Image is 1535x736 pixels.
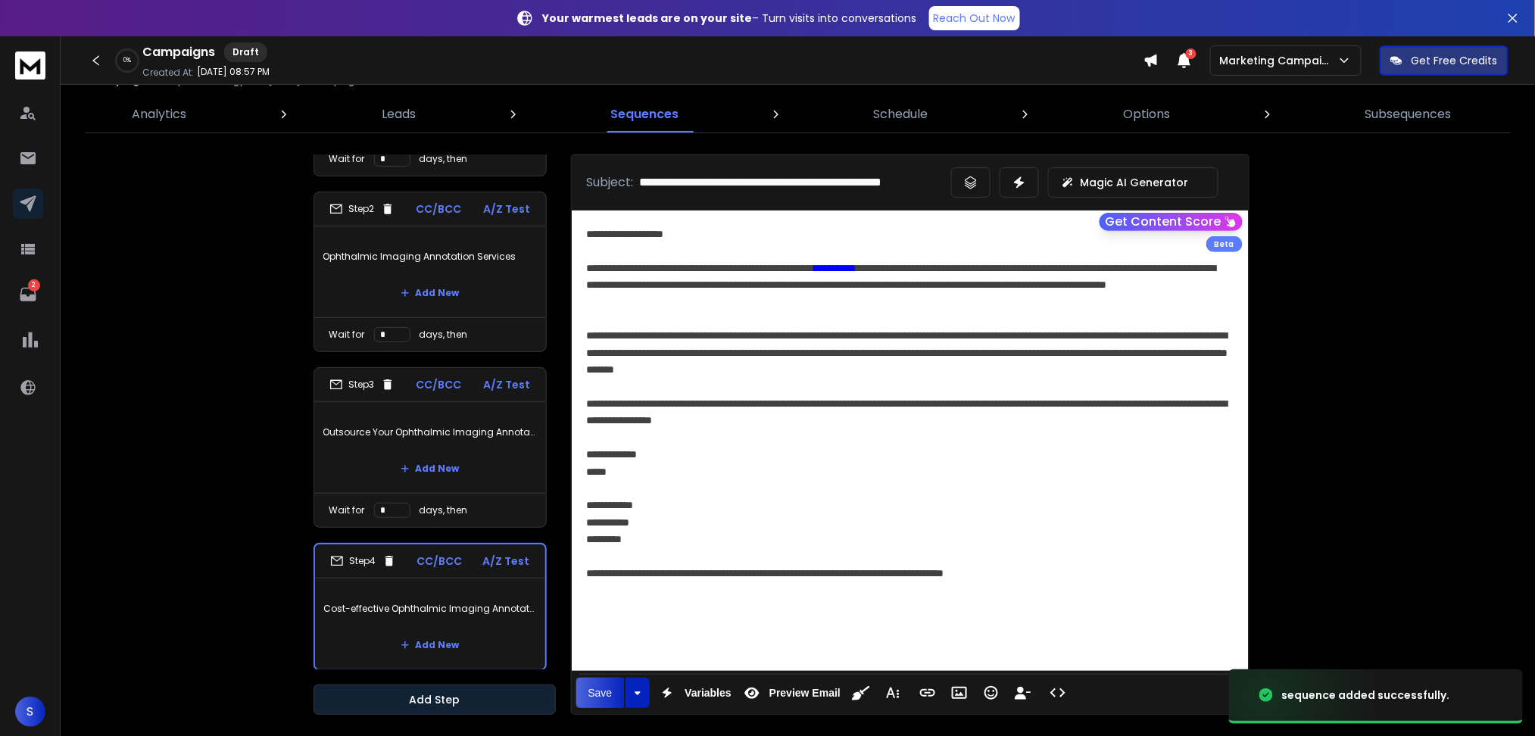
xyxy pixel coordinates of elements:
p: days, then [420,153,468,165]
div: Step 4 [330,554,396,568]
a: Reach Out Now [929,6,1020,30]
button: Add New [388,454,472,484]
div: Beta [1206,236,1243,252]
button: S [15,697,45,727]
a: 2 [13,279,43,310]
span: Preview Email [766,687,844,700]
p: CC/BCC [417,377,462,392]
p: Cost-effective Ophthalmic Imaging Annotation Services [324,588,536,630]
p: Subject: [587,173,634,192]
p: days, then [420,329,468,341]
p: CC/BCC [417,554,462,569]
button: Insert Image (Ctrl+P) [945,678,974,708]
button: Add New [388,630,472,660]
button: Magic AI Generator [1048,167,1218,198]
p: 0 % [123,56,131,65]
a: Subsequences [1356,96,1461,133]
div: Step 3 [329,378,395,391]
a: Sequences [601,96,688,133]
p: Wait for [329,504,365,516]
button: Save [576,678,625,708]
a: Schedule [865,96,938,133]
a: Options [1114,96,1179,133]
img: logo [15,51,45,80]
p: Wait for [329,329,365,341]
button: Insert Link (Ctrl+K) [913,678,942,708]
button: Get Free Credits [1380,45,1508,76]
h1: Campaigns [142,43,215,61]
p: Sequences [610,105,679,123]
p: 2 [28,279,40,292]
button: Get Content Score [1100,213,1243,231]
p: [DATE] 08:57 PM [197,66,270,78]
button: Emoticons [977,678,1006,708]
p: Options [1123,105,1170,123]
a: Leads [373,96,425,133]
p: Schedule [874,105,928,123]
strong: Your warmest leads are on your site [543,11,753,26]
li: Step2CC/BCCA/Z TestOphthalmic Imaging Annotation ServicesAdd NewWait fordays, then [314,192,547,352]
p: Wait for [329,153,365,165]
button: Preview Email [738,678,844,708]
button: Variables [653,678,735,708]
p: Magic AI Generator [1081,175,1189,190]
p: Outsource Your Ophthalmic Imaging Annotation Tasks [323,411,537,454]
span: Variables [682,687,735,700]
div: Step 2 [329,202,395,216]
div: Draft [224,42,267,62]
button: Add New [388,278,472,308]
p: Leads [382,105,416,123]
div: sequence added successfully. [1282,688,1450,703]
p: Get Free Credits [1412,53,1498,68]
button: Code View [1044,678,1072,708]
button: More Text [878,678,907,708]
p: Subsequences [1365,105,1452,123]
a: Analytics [123,96,195,133]
p: days, then [420,504,468,516]
p: CC/BCC [417,201,462,217]
button: Add Step [314,685,556,715]
p: Analytics [132,105,186,123]
span: 3 [1186,48,1196,59]
button: Insert Unsubscribe Link [1009,678,1037,708]
p: Reach Out Now [934,11,1016,26]
p: A/Z Test [483,554,530,569]
p: Ophthalmic Imaging Annotation Services [323,235,537,278]
button: Clean HTML [847,678,875,708]
p: A/Z Test [484,201,531,217]
li: Step4CC/BCCA/Z TestCost-effective Ophthalmic Imaging Annotation ServicesAdd New [314,543,547,671]
p: Created At: [142,67,194,79]
p: A/Z Test [484,377,531,392]
li: Step3CC/BCCA/Z TestOutsource Your Ophthalmic Imaging Annotation TasksAdd NewWait fordays, then [314,367,547,528]
p: – Turn visits into conversations [543,11,917,26]
p: Marketing Campaign [1220,53,1337,68]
